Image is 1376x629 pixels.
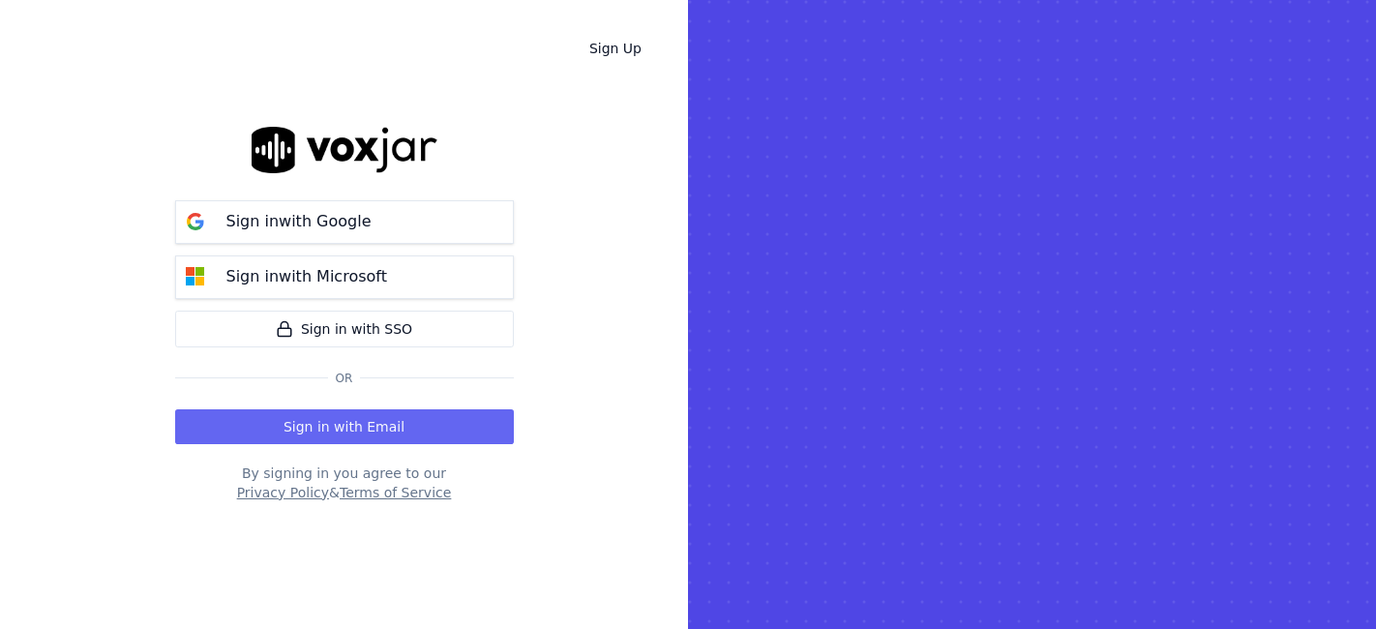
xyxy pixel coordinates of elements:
p: Sign in with Microsoft [226,265,387,288]
button: Terms of Service [340,483,451,502]
button: Sign inwith Microsoft [175,255,514,299]
img: microsoft Sign in button [176,257,215,296]
p: Sign in with Google [226,210,372,233]
a: Sign Up [574,31,657,66]
span: Or [328,371,361,386]
button: Sign in with Email [175,409,514,444]
div: By signing in you agree to our & [175,464,514,502]
button: Privacy Policy [237,483,329,502]
a: Sign in with SSO [175,311,514,347]
button: Sign inwith Google [175,200,514,244]
img: google Sign in button [176,202,215,241]
img: logo [252,127,437,172]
